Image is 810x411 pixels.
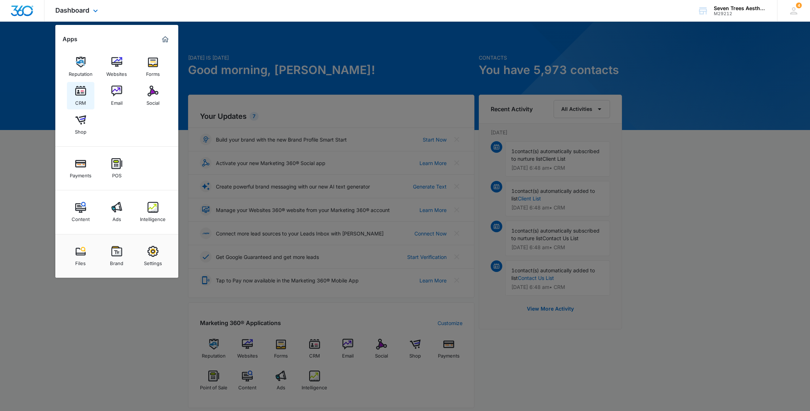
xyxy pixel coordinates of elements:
[103,53,131,81] a: Websites
[103,82,131,109] a: Email
[140,213,166,222] div: Intelligence
[67,53,94,81] a: Reputation
[714,11,767,16] div: account id
[139,198,167,226] a: Intelligence
[111,96,123,106] div: Email
[67,111,94,138] a: Shop
[55,7,89,14] span: Dashboard
[110,257,123,266] div: Brand
[103,198,131,226] a: Ads
[159,34,171,45] a: Marketing 360® Dashboard
[112,213,121,222] div: Ads
[103,242,131,270] a: Brand
[139,82,167,109] a: Social
[112,169,121,178] div: POS
[144,257,162,266] div: Settings
[139,242,167,270] a: Settings
[75,125,86,135] div: Shop
[796,3,802,8] span: 4
[75,96,86,106] div: CRM
[69,68,93,77] div: Reputation
[75,257,86,266] div: Files
[146,96,159,106] div: Social
[139,53,167,81] a: Forms
[714,5,767,11] div: account name
[67,242,94,270] a: Files
[63,36,77,43] h2: Apps
[70,169,91,178] div: Payments
[103,155,131,182] a: POS
[67,155,94,182] a: Payments
[106,68,127,77] div: Websites
[67,198,94,226] a: Content
[72,213,90,222] div: Content
[796,3,802,8] div: notifications count
[67,82,94,109] a: CRM
[146,68,160,77] div: Forms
